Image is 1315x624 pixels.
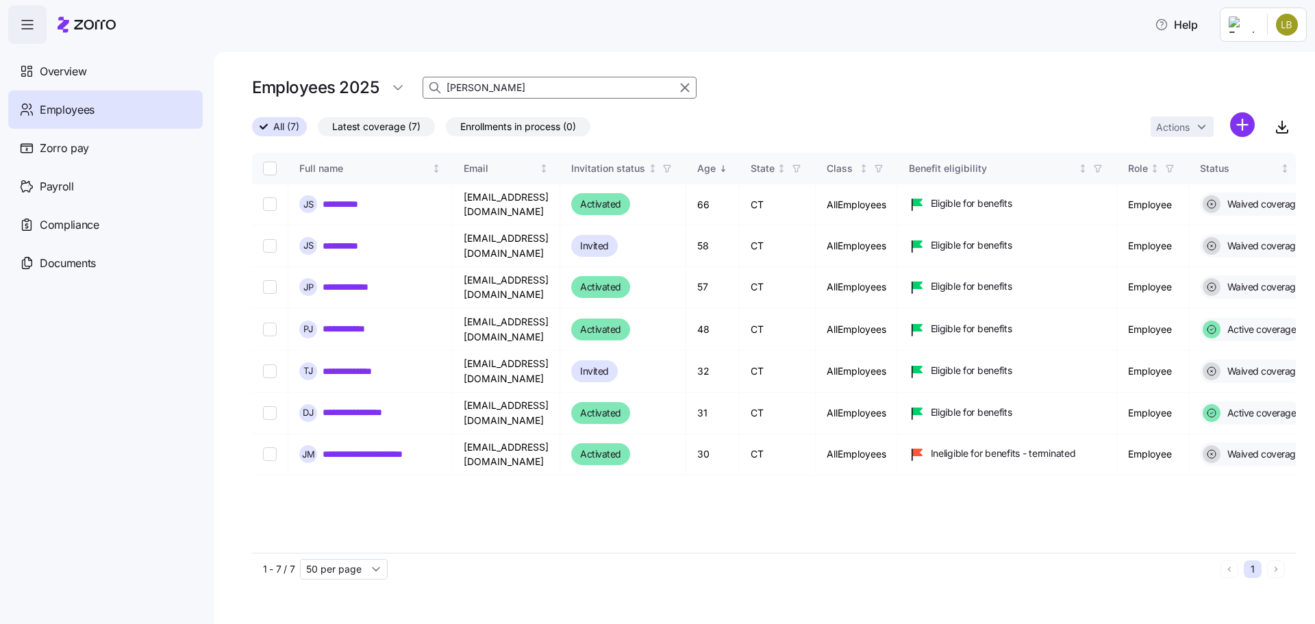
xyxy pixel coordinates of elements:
span: Employees [40,101,95,118]
span: Eligible for benefits [931,364,1012,377]
img: Employer logo [1229,16,1256,33]
span: Waived coverage [1223,447,1301,461]
button: 1 [1244,560,1262,578]
td: CT [740,434,816,475]
div: Invitation status [571,161,645,176]
a: Overview [8,52,203,90]
td: Employee [1117,392,1189,434]
span: Ineligible for benefits - terminated [931,447,1076,460]
div: Not sorted [1150,164,1160,173]
td: Employee [1117,267,1189,308]
td: Employee [1117,308,1189,351]
span: Eligible for benefits [931,197,1012,210]
span: Compliance [40,216,99,234]
td: 48 [686,308,740,351]
span: J P [303,283,314,292]
h1: Employees 2025 [252,77,379,98]
span: Waived coverage [1223,364,1301,378]
div: Not sorted [777,164,786,173]
td: CT [740,184,816,225]
td: 58 [686,225,740,266]
span: Overview [40,63,86,80]
span: Enrollments in process (0) [460,118,576,136]
td: [EMAIL_ADDRESS][DOMAIN_NAME] [453,434,560,475]
input: Select record 3 [263,280,277,294]
span: J S [303,241,314,250]
span: Waived coverage [1223,197,1301,211]
button: Next page [1267,560,1285,578]
span: D J [303,408,314,417]
a: Employees [8,90,203,129]
div: Not sorted [539,164,549,173]
span: Activated [580,405,621,421]
th: Full nameNot sorted [288,153,453,184]
input: Select record 5 [263,364,277,378]
span: Zorro pay [40,140,89,157]
td: 30 [686,434,740,475]
button: Previous page [1220,560,1238,578]
td: CT [740,351,816,392]
input: Select record 6 [263,406,277,420]
div: Not sorted [1280,164,1290,173]
span: T J [303,366,313,375]
a: Documents [8,244,203,282]
td: Employee [1117,351,1189,392]
td: Employee [1117,225,1189,266]
td: [EMAIL_ADDRESS][DOMAIN_NAME] [453,351,560,392]
span: Invited [580,363,609,379]
td: CT [740,267,816,308]
svg: add icon [1230,112,1255,137]
input: Select record 1 [263,197,277,211]
td: [EMAIL_ADDRESS][DOMAIN_NAME] [453,225,560,266]
span: Activated [580,196,621,212]
div: Benefit eligibility [909,161,1076,176]
th: RoleNot sorted [1117,153,1189,184]
div: State [751,161,775,176]
td: [EMAIL_ADDRESS][DOMAIN_NAME] [453,184,560,225]
td: AllEmployees [816,225,898,266]
td: CT [740,308,816,351]
th: AgeSorted descending [686,153,740,184]
td: AllEmployees [816,392,898,434]
span: Latest coverage (7) [332,118,421,136]
span: Waived coverage [1223,239,1301,253]
span: J M [302,450,315,459]
span: 1 - 7 / 7 [263,562,295,576]
div: Not sorted [431,164,441,173]
td: 32 [686,351,740,392]
span: Documents [40,255,96,272]
span: Invited [580,238,609,254]
img: 1af8aab67717610295fc0a914effc0fd [1276,14,1298,36]
td: Employee [1117,184,1189,225]
span: Waived coverage [1223,280,1301,294]
td: [EMAIL_ADDRESS][DOMAIN_NAME] [453,392,560,434]
span: Active coverage [1223,323,1297,336]
span: Activated [580,321,621,338]
a: Payroll [8,167,203,205]
td: 31 [686,392,740,434]
span: Eligible for benefits [931,405,1012,419]
th: Benefit eligibilityNot sorted [898,153,1117,184]
td: CT [740,225,816,266]
th: Invitation statusNot sorted [560,153,686,184]
div: Class [827,161,857,176]
input: Select record 7 [263,447,277,461]
div: Not sorted [1078,164,1088,173]
span: Activated [580,279,621,295]
div: Not sorted [859,164,868,173]
th: ClassNot sorted [816,153,898,184]
td: [EMAIL_ADDRESS][DOMAIN_NAME] [453,308,560,351]
span: Actions [1156,123,1190,132]
span: Active coverage [1223,406,1297,420]
div: Not sorted [648,164,657,173]
div: Role [1128,161,1148,176]
input: Select record 2 [263,239,277,253]
th: StateNot sorted [740,153,816,184]
span: Help [1155,16,1198,33]
button: Help [1144,11,1209,38]
span: P J [303,325,313,334]
span: J S [303,200,314,209]
span: Activated [580,446,621,462]
td: 66 [686,184,740,225]
td: AllEmployees [816,434,898,475]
